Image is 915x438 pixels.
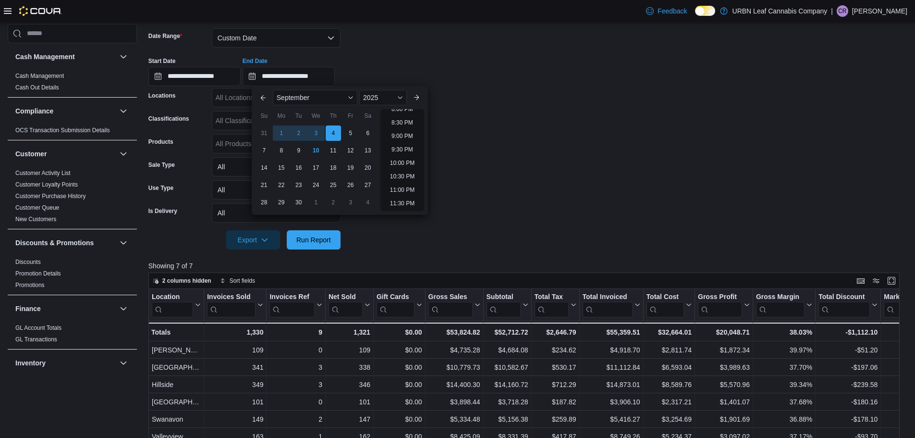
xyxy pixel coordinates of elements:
input: Dark Mode [695,6,715,16]
div: $8,589.76 [646,379,691,390]
div: Hillside [152,379,201,390]
div: Invoices Ref [269,292,314,301]
span: Customer Queue [15,204,59,212]
div: day-19 [343,160,358,175]
button: Gross Margin [756,292,812,317]
button: All [212,157,341,176]
div: 1,330 [207,326,263,338]
div: Gross Profit [698,292,742,317]
div: 38.03% [756,326,812,338]
div: 3 [269,362,322,373]
button: Gross Sales [428,292,480,317]
div: day-2 [326,195,341,210]
div: day-26 [343,177,358,193]
button: Total Invoiced [582,292,640,317]
button: Net Sold [329,292,370,317]
div: 149 [207,413,263,425]
div: day-14 [256,160,272,175]
div: 36.88% [756,413,812,425]
div: Tu [291,108,306,124]
div: $0.00 [377,344,422,356]
div: day-10 [308,143,324,158]
button: Run Report [287,230,341,250]
div: $11,112.84 [582,362,640,373]
div: day-13 [360,143,376,158]
div: $4,735.28 [428,344,480,356]
div: day-4 [360,195,376,210]
div: 1,321 [329,326,370,338]
button: Discounts & Promotions [118,237,129,249]
a: Customer Loyalty Points [15,181,78,188]
label: Sale Type [148,161,175,169]
div: $6,593.04 [646,362,691,373]
div: $14,400.30 [428,379,480,390]
a: New Customers [15,216,56,223]
div: day-2 [291,125,306,141]
button: Sort fields [216,275,259,287]
div: Discounts & Promotions [8,256,137,295]
div: Craig Ruether [837,5,848,17]
h3: Compliance [15,106,53,116]
div: day-3 [343,195,358,210]
div: 37.68% [756,396,812,408]
a: OCS Transaction Submission Details [15,127,110,134]
button: Compliance [118,105,129,117]
div: 109 [329,344,370,356]
p: Showing 7 of 7 [148,261,907,271]
div: $14,160.72 [486,379,528,390]
div: Sa [360,108,376,124]
span: CR [838,5,846,17]
li: 8:00 PM [388,103,417,115]
h3: Finance [15,304,41,313]
button: Keyboard shortcuts [855,275,866,287]
div: $0.00 [377,396,422,408]
button: Customer [118,148,129,160]
button: Export [226,230,280,250]
div: 346 [329,379,370,390]
button: All [212,203,341,223]
div: Invoices Sold [207,292,256,317]
div: 349 [207,379,263,390]
div: -$180.16 [818,396,878,408]
span: Run Report [296,235,331,245]
li: 11:00 PM [386,184,418,196]
li: 11:30 PM [386,198,418,209]
label: Classifications [148,115,189,123]
div: 39.34% [756,379,812,390]
span: Promotions [15,281,45,289]
div: day-22 [274,177,289,193]
div: 9 [269,326,322,338]
div: 0 [269,396,322,408]
a: Cash Out Details [15,84,59,91]
div: Gross Margin [756,292,805,317]
div: Total Tax [534,292,568,317]
div: Total Tax [534,292,568,301]
div: Button. Open the year selector. 2025 is currently selected. [359,90,407,105]
a: Promotions [15,282,45,288]
a: Customer Purchase History [15,193,86,200]
div: Total Cost [646,292,683,301]
div: $5,334.48 [428,413,480,425]
label: Products [148,138,173,146]
button: Cash Management [15,52,116,62]
div: $1,872.34 [698,344,750,356]
div: $32,664.01 [646,326,691,338]
div: 101 [329,396,370,408]
li: 10:00 PM [386,157,418,169]
div: 101 [207,396,263,408]
div: Customer [8,167,137,229]
div: Su [256,108,272,124]
div: $3,898.44 [428,396,480,408]
ul: Time [380,109,424,211]
div: day-8 [274,143,289,158]
div: 3 [269,379,322,390]
li: 9:00 PM [388,130,417,142]
a: Feedback [642,1,691,21]
label: Start Date [148,57,176,65]
div: Total Discount [818,292,870,317]
button: Finance [15,304,116,313]
div: $3,906.10 [582,396,640,408]
div: day-15 [274,160,289,175]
